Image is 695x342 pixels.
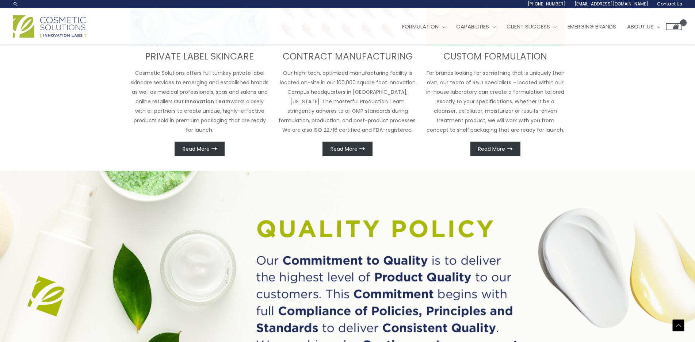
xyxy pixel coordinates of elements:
span: Formulation [402,23,439,30]
a: Formulation [397,16,451,38]
a: Emerging Brands [562,16,622,38]
a: Capabilities [451,16,501,38]
a: Read More [470,142,520,156]
a: About Us [622,16,666,38]
span: Read More [183,146,210,151]
span: [PHONE_NUMBER] [528,1,566,7]
p: Cosmetic Solutions offers full turnkey private label skincare services to emerging and establishe... [130,68,270,135]
span: Read More [478,146,505,151]
h3: PRIVATE LABEL SKINCARE [130,51,270,63]
span: About Us [627,23,654,30]
a: Read More [322,142,373,156]
span: Contact Us [657,1,682,7]
span: Emerging Brands [568,23,616,30]
span: Capabilities [456,23,489,30]
p: Our high-tech, optimized manufacturing facility is located on-site in our 100,000 square foot Inn... [278,68,417,135]
img: Cosmetic Solutions Logo [13,15,86,38]
span: [EMAIL_ADDRESS][DOMAIN_NAME] [574,1,648,7]
nav: Site Navigation [391,16,682,38]
h3: CUSTOM FORMULATION [426,51,565,63]
p: For brands looking for something that is uniquely their own, our team of R&D Specialists – locate... [426,68,565,135]
strong: Our Innovation Team [174,98,230,105]
span: Read More [331,146,358,151]
a: View Shopping Cart, empty [666,23,682,30]
h3: CONTRACT MANUFACTURING [278,51,417,63]
a: Search icon link [13,1,19,7]
a: Client Success [501,16,562,38]
a: Read More [175,142,225,156]
span: Client Success [507,23,550,30]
